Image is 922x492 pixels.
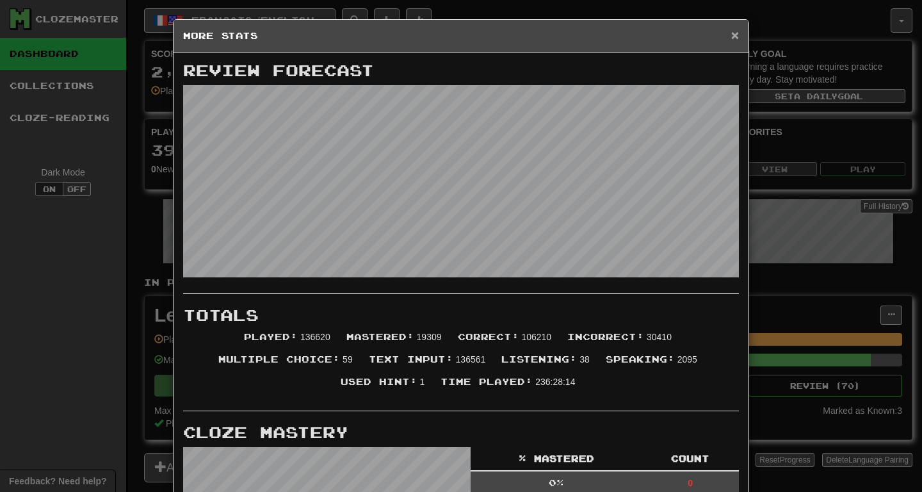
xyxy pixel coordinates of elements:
span: Listening : [501,354,577,365]
li: 1 [334,375,435,398]
span: Time Played : [441,376,533,387]
h3: Review Forecast [183,62,739,79]
strong: 0 [688,478,693,488]
span: Multiple Choice : [218,354,340,365]
li: 136561 [362,353,496,375]
h3: Totals [183,307,739,324]
li: 106210 [451,331,562,353]
li: 2095 [599,353,707,375]
span: Played : [244,331,298,342]
span: Correct : [458,331,519,342]
button: Close [731,28,739,42]
h5: More Stats [183,29,739,42]
span: Speaking : [606,354,675,365]
span: × [731,28,739,42]
li: 59 [212,353,362,375]
span: Text Input : [369,354,453,365]
span: Incorrect : [567,331,644,342]
span: Mastered : [346,331,414,342]
span: Used Hint : [341,376,417,387]
th: % Mastered [471,447,642,471]
li: 236:28:14 [434,375,585,398]
li: 136620 [238,331,340,353]
li: 38 [495,353,599,375]
li: 30410 [561,331,681,353]
li: 19309 [340,331,451,353]
h3: Cloze Mastery [183,424,739,441]
th: Count [642,447,739,471]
